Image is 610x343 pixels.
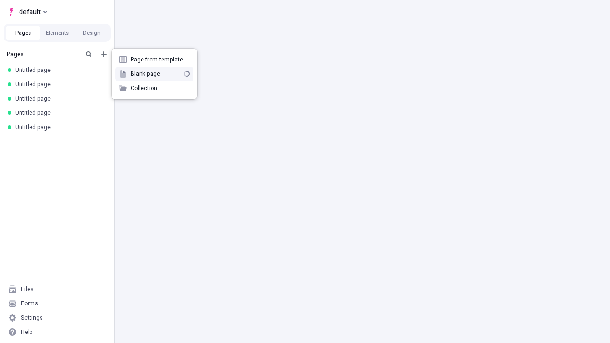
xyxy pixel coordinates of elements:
[131,56,190,63] span: Page from template
[6,26,40,40] button: Pages
[21,285,34,293] div: Files
[131,70,180,78] span: Blank page
[131,84,190,92] span: Collection
[98,49,110,60] button: Add new
[4,5,51,19] button: Select site
[15,95,103,102] div: Untitled page
[15,81,103,88] div: Untitled page
[74,26,109,40] button: Design
[21,328,33,336] div: Help
[21,314,43,322] div: Settings
[7,50,79,58] div: Pages
[21,300,38,307] div: Forms
[15,109,103,117] div: Untitled page
[40,26,74,40] button: Elements
[112,49,197,99] div: Add new
[19,6,41,18] span: default
[15,66,103,74] div: Untitled page
[15,123,103,131] div: Untitled page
